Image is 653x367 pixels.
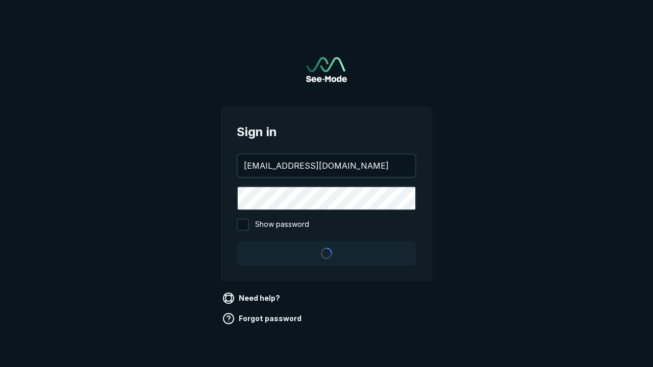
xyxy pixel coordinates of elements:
a: Need help? [220,290,284,306]
span: Show password [255,219,309,231]
img: See-Mode Logo [306,57,347,82]
input: your@email.com [238,154,415,177]
span: Sign in [237,123,416,141]
a: Forgot password [220,310,306,327]
a: Go to sign in [306,57,347,82]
